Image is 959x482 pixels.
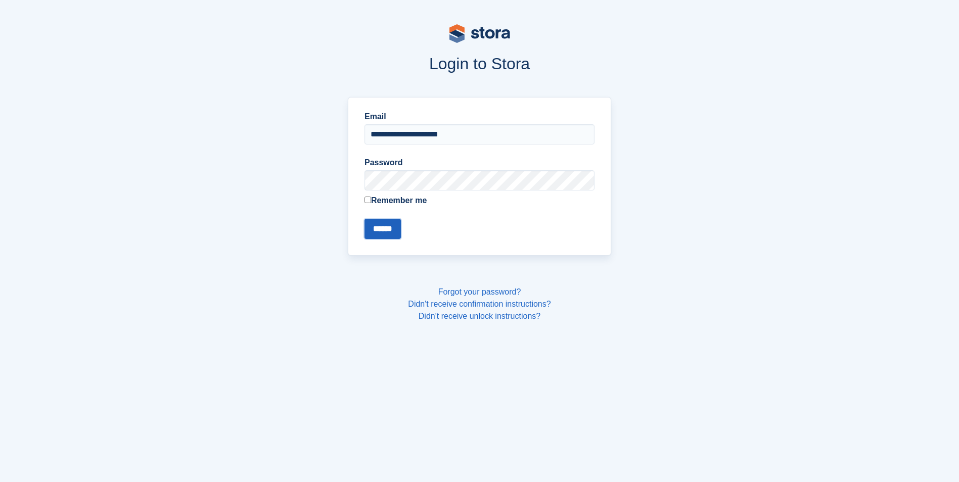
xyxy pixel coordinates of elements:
[364,157,595,169] label: Password
[449,24,510,43] img: stora-logo-53a41332b3708ae10de48c4981b4e9114cc0af31d8433b30ea865607fb682f29.svg
[364,197,371,203] input: Remember me
[408,300,551,308] a: Didn't receive confirmation instructions?
[364,195,595,207] label: Remember me
[438,287,521,296] a: Forgot your password?
[155,55,804,73] h1: Login to Stora
[419,312,540,320] a: Didn't receive unlock instructions?
[364,111,595,123] label: Email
